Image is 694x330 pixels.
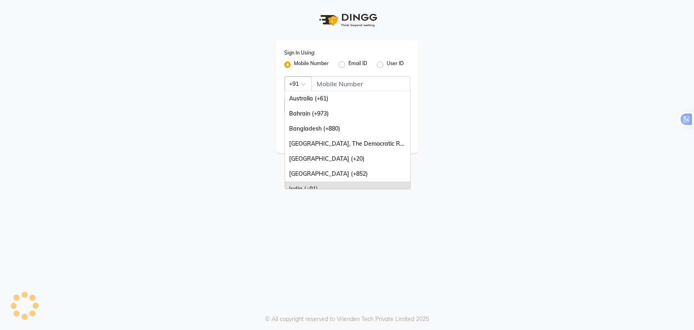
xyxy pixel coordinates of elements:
label: Email ID [348,60,367,70]
div: Bangladesh (+880) [285,121,410,136]
div: [GEOGRAPHIC_DATA] (+20) [285,151,410,166]
label: Sign In Using: [284,49,315,57]
div: India (+91) [285,181,410,197]
label: User ID [387,60,404,70]
input: Username [284,98,392,114]
div: Australia (+61) [285,91,410,106]
div: [GEOGRAPHIC_DATA] (+852) [285,166,410,181]
div: Bahrain (+973) [285,106,410,121]
img: logo1.svg [315,8,380,32]
input: Username [311,76,410,92]
label: Mobile Number [294,60,329,70]
div: [GEOGRAPHIC_DATA], The Democratic Republic Of The (+243) [285,136,410,151]
ng-dropdown-panel: Options list [285,91,411,189]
